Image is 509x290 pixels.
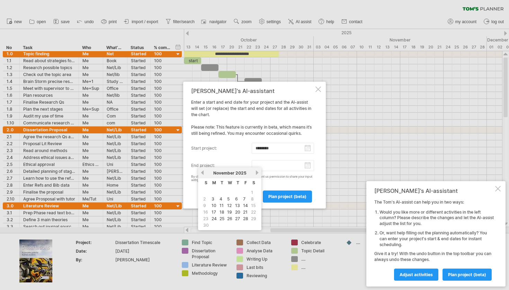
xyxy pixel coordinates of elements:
span: Sunday [205,180,207,185]
a: 3 [211,196,215,202]
a: 25 [219,215,225,222]
a: next [254,170,260,175]
li: Or, want help filling out the planning automatically? You can enter your project's start & end da... [379,230,494,247]
a: 5 [226,196,230,202]
td: this is a weekend day [202,209,210,215]
td: this is a weekend day [202,222,210,228]
td: this is a weekend day [202,196,210,202]
span: Saturday [252,180,255,185]
a: previous [200,170,205,175]
a: 14 [242,202,249,209]
a: 6 [234,196,239,202]
label: end project: [191,160,252,171]
a: 13 [234,202,241,209]
div: [PERSON_NAME]'s AI-assistant [374,187,494,194]
td: this is a weekend day [202,216,210,222]
span: plan project (beta) [448,272,486,277]
a: Adjust activities [394,269,438,281]
a: 19 [226,209,233,215]
a: 24 [211,215,217,222]
li: Would you like more or different activities in the left column? Please describe the changes and l... [379,209,494,227]
td: this is a weekend day [250,203,257,208]
span: Tuesday [221,180,223,185]
div: Enter a start and end date for your project and the AI-assist will set (or replace) the start and... [191,88,314,203]
a: 12 [226,202,232,209]
span: Monday [212,180,216,185]
div: The Tom's AI-assist can help you in two ways: Give it a try! With the undo button in the top tool... [374,199,494,280]
span: 30 [203,222,209,228]
label: start project: [191,143,252,154]
div: By clicking the 'plan project (beta)' button you grant us permission to share your input with for... [191,175,314,183]
a: 28 [242,215,249,222]
span: 1 [250,189,254,196]
a: 21 [242,209,248,215]
span: 9 [203,202,207,209]
a: 27 [234,215,241,222]
span: plan project (beta) [268,194,306,199]
span: 2025 [235,170,247,176]
a: 17 [211,209,217,215]
span: Thursday [236,180,239,185]
td: this is a weekend day [202,203,210,208]
a: plan project (beta) [263,190,312,203]
a: 18 [219,209,225,215]
span: November [213,170,234,176]
span: 23 [203,215,209,222]
td: this is a weekend day [250,189,257,195]
div: [PERSON_NAME]'s AI-assistant [191,88,314,94]
a: 20 [234,209,241,215]
span: 8 [250,196,254,202]
a: OpenAI [197,178,208,182]
a: 4 [219,196,223,202]
span: 16 [203,209,209,215]
span: 2 [203,196,206,202]
span: Friday [244,180,247,185]
td: this is a weekend day [250,209,257,215]
span: 22 [250,209,257,215]
a: plan project (beta) [443,269,492,281]
a: 26 [226,215,233,222]
a: 7 [242,196,246,202]
a: 10 [211,202,217,209]
span: Wednesday [228,180,232,185]
span: 15 [250,202,256,209]
span: 29 [250,215,257,222]
a: 11 [219,202,224,209]
td: this is a weekend day [250,216,257,222]
td: this is a weekend day [250,196,257,202]
span: Adjust activities [400,272,433,277]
